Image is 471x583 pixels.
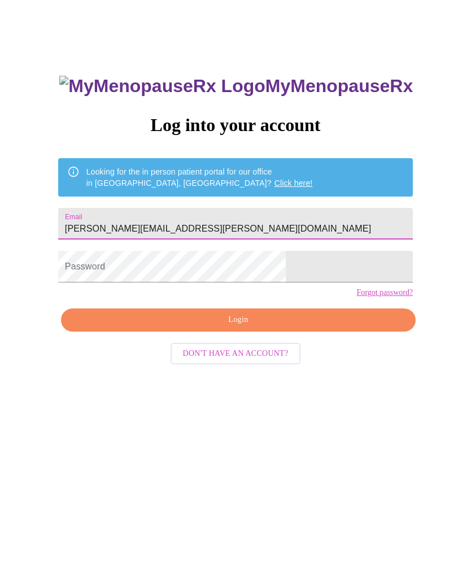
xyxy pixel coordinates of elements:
[86,162,313,193] div: Looking for the in person patient portal for our office in [GEOGRAPHIC_DATA], [GEOGRAPHIC_DATA]?
[61,308,416,332] button: Login
[59,76,265,97] img: MyMenopauseRx Logo
[168,348,304,358] a: Don't have an account?
[274,179,313,188] a: Click here!
[58,115,413,136] h3: Log into your account
[59,76,413,97] h3: MyMenopauseRx
[171,343,301,365] button: Don't have an account?
[356,288,413,297] a: Forgot password?
[183,347,289,361] span: Don't have an account?
[74,313,403,327] span: Login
